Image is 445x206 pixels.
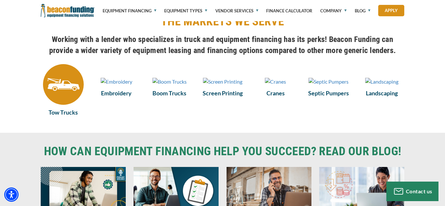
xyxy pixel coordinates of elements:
[253,77,298,86] a: Cranes
[101,78,132,86] img: Embroidery
[147,89,192,97] a: Boom Trucks
[378,5,404,16] a: Apply
[152,78,187,86] img: Boom Trucks
[94,89,139,97] a: Embroidery
[43,64,84,105] img: Tow Trucks
[41,77,86,105] a: Tow Trucks
[306,77,351,86] a: Septic Pumpers
[406,188,432,194] span: Contact us
[41,146,404,157] a: HOW CAN EQUIPMENT FINANCING HELP YOU SUCCEED? READ OUR BLOG!
[203,78,242,86] img: Screen Printing
[41,14,404,29] h2: THE MARKETS WE SERVE
[359,89,404,97] a: Landscaping
[309,78,349,86] img: Septic Pumpers
[41,34,404,56] h4: Working with a lender who specializes in truck and equipment financing has its perks! Beacon Fund...
[200,89,245,97] a: Screen Printing
[386,182,438,201] button: Contact us
[306,89,351,97] a: Septic Pumpers
[365,78,398,86] img: Landscaping
[359,77,404,86] a: Landscaping
[4,187,19,202] div: Accessibility Menu
[253,89,298,97] a: Cranes
[265,78,286,86] img: Cranes
[41,108,86,117] a: Tow Trucks
[94,77,139,86] a: Embroidery
[200,77,245,86] a: Screen Printing
[147,77,192,86] a: Boom Trucks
